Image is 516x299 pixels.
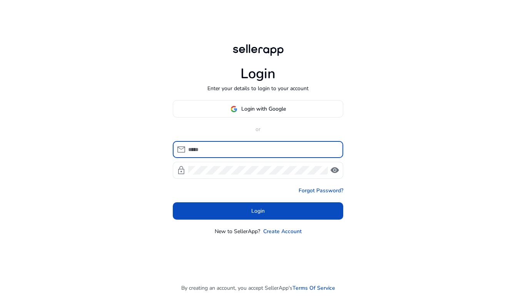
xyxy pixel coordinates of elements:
a: Create Account [263,227,302,235]
span: visibility [330,166,339,175]
img: google-logo.svg [230,106,237,113]
p: or [173,125,343,133]
button: Login [173,202,343,220]
p: Enter your details to login to your account [207,84,309,92]
span: Login [251,207,265,215]
span: lock [177,166,186,175]
button: Login with Google [173,100,343,118]
h1: Login [240,66,276,82]
p: New to SellerApp? [215,227,260,235]
a: Forgot Password? [299,186,343,195]
span: Login with Google [241,105,286,113]
span: mail [177,145,186,154]
a: Terms Of Service [292,284,335,292]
